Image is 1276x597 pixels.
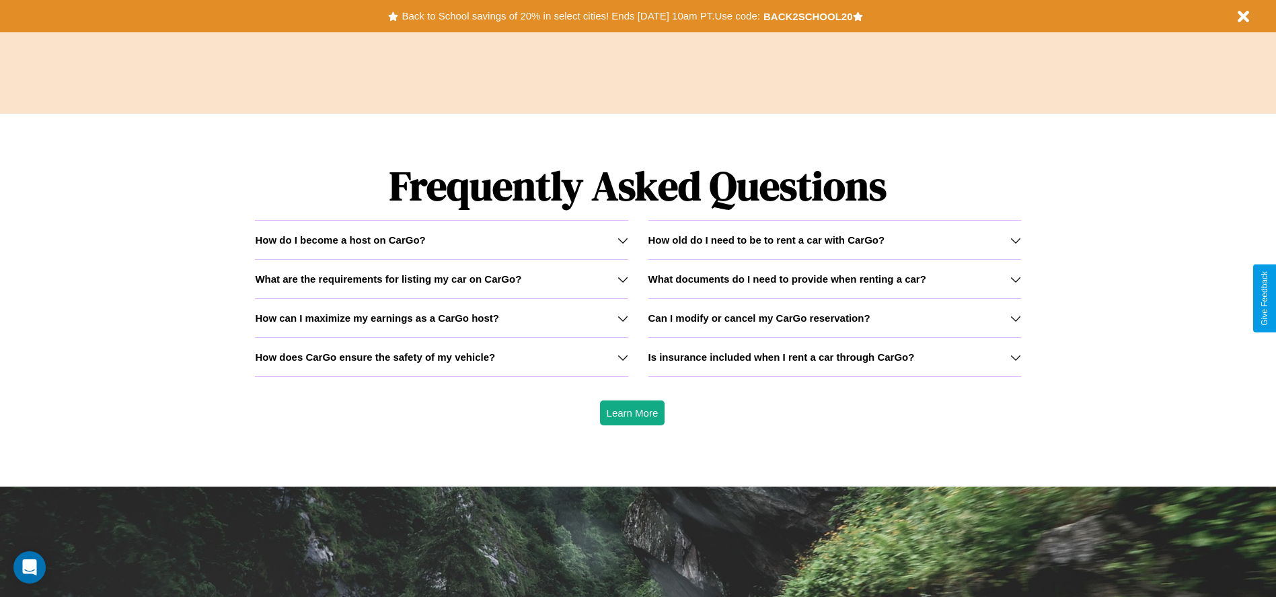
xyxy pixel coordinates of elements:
[255,151,1020,220] h1: Frequently Asked Questions
[255,234,425,246] h3: How do I become a host on CarGo?
[600,400,665,425] button: Learn More
[13,551,46,584] div: Open Intercom Messenger
[763,11,853,22] b: BACK2SCHOOL20
[255,351,495,363] h3: How does CarGo ensure the safety of my vehicle?
[648,234,885,246] h3: How old do I need to be to rent a car with CarGo?
[648,312,870,324] h3: Can I modify or cancel my CarGo reservation?
[398,7,763,26] button: Back to School savings of 20% in select cities! Ends [DATE] 10am PT.Use code:
[648,273,926,285] h3: What documents do I need to provide when renting a car?
[255,312,499,324] h3: How can I maximize my earnings as a CarGo host?
[648,351,915,363] h3: Is insurance included when I rent a car through CarGo?
[1260,271,1269,326] div: Give Feedback
[255,273,521,285] h3: What are the requirements for listing my car on CarGo?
